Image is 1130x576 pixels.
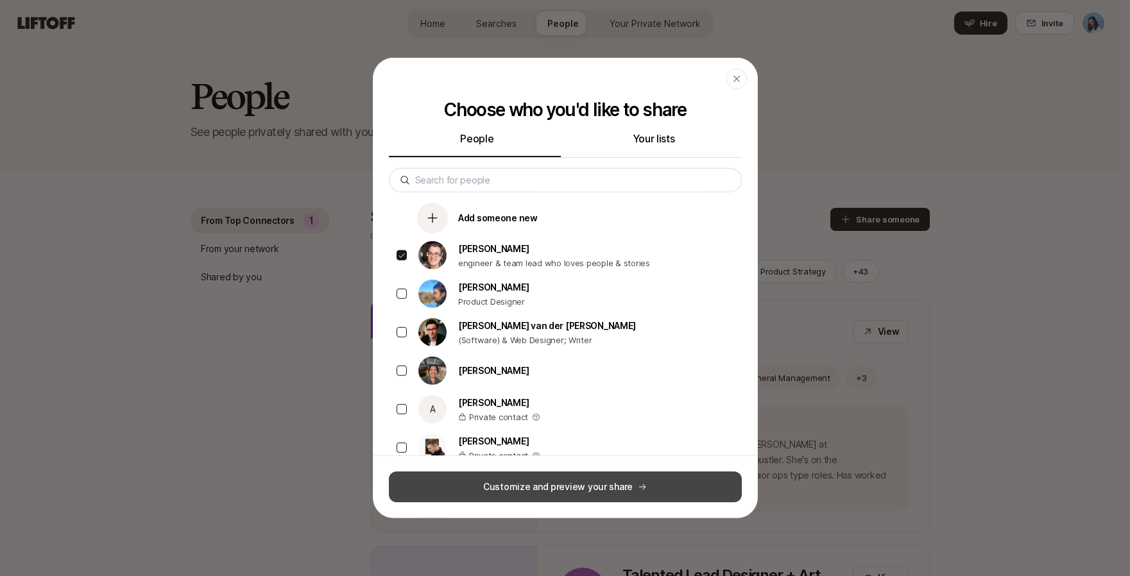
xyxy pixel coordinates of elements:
button: People [389,130,565,157]
img: 4b0ae8c5_185f_42c2_8215_be001b66415a.jpg [418,318,447,346]
img: c551205c_2ef0_4c80_93eb_6f7da1791649.jpg [418,241,447,269]
button: Your lists [565,130,742,157]
p: Private contact [458,411,540,423]
p: Add someone new [458,210,538,226]
img: 8994a476_064a_42ab_81d5_5ef98a6ab92d.jpg [418,357,447,385]
p: (Software) & Web Designer; Writer [458,334,636,346]
p: Private contact [458,449,540,462]
p: [PERSON_NAME] [458,241,650,257]
p: A [429,402,435,417]
img: b678d3b5_0214_4539_8c86_a8bc6885da36.jpg [418,434,447,462]
input: Search for people [415,173,731,188]
p: [PERSON_NAME] van der [PERSON_NAME] [458,318,636,334]
img: 6a30bde6_9a81_45da_a8b3_f75bcd065425.jpg [418,280,447,308]
p: engineer & team lead who loves people & stories [458,257,650,269]
p: Product Designer [458,295,529,308]
p: [PERSON_NAME] [458,434,540,449]
p: Choose who you'd like to share [389,99,742,120]
p: [PERSON_NAME] [458,363,529,378]
button: Customize and preview your share [389,471,742,502]
p: [PERSON_NAME] [458,395,540,411]
p: [PERSON_NAME] [458,280,529,295]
